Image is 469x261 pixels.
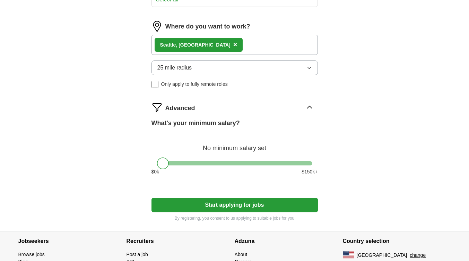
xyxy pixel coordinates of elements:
span: × [233,41,237,48]
button: change [410,252,426,259]
p: By registering, you consent to us applying to suitable jobs for you [151,215,318,221]
a: Browse jobs [18,252,45,257]
a: About [235,252,247,257]
span: $ 150 k+ [302,168,318,176]
span: Advanced [165,104,195,113]
span: 25 mile radius [157,64,192,72]
h4: Country selection [343,231,451,251]
div: le, [GEOGRAPHIC_DATA] [160,41,231,49]
strong: Seatt [160,42,172,48]
span: $ 0 k [151,168,159,176]
img: filter [151,102,163,113]
span: [GEOGRAPHIC_DATA] [357,252,407,259]
a: Post a job [127,252,148,257]
button: Start applying for jobs [151,198,318,212]
button: 25 mile radius [151,60,318,75]
img: location.png [151,21,163,32]
button: × [233,40,237,50]
span: Only apply to fully remote roles [161,81,228,88]
label: Where do you want to work? [165,22,250,31]
img: US flag [343,251,354,259]
input: Only apply to fully remote roles [151,81,158,88]
div: No minimum salary set [151,136,318,153]
label: What's your minimum salary? [151,119,240,128]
